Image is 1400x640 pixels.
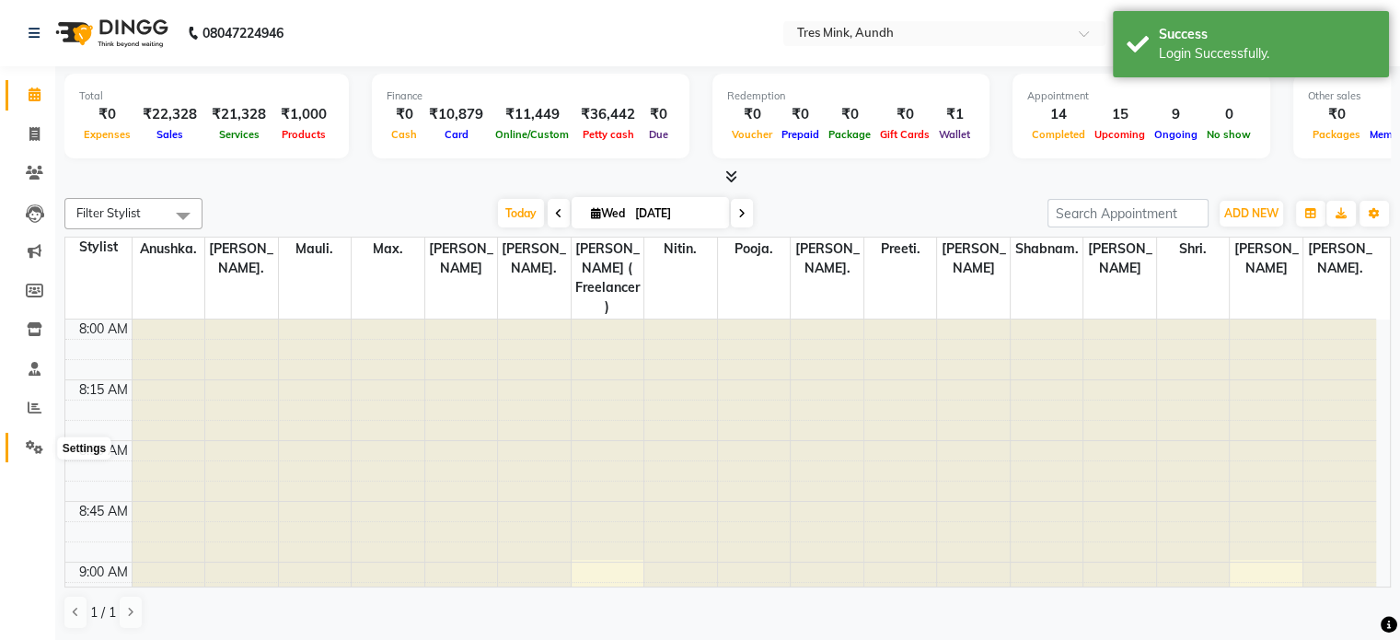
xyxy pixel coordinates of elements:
div: Login Successfully. [1159,44,1375,64]
span: Wallet [934,128,975,141]
span: Upcoming [1090,128,1150,141]
span: Petty cash [578,128,639,141]
span: [PERSON_NAME]. [1303,238,1376,280]
div: Settings [58,437,110,460]
span: Products [277,128,330,141]
div: ₹0 [875,104,934,125]
span: Packages [1308,128,1365,141]
span: ADD NEW [1224,206,1279,220]
div: ₹0 [79,104,135,125]
div: ₹1 [934,104,975,125]
div: ₹21,328 [204,104,273,125]
div: Redemption [727,88,975,104]
div: 9 [1150,104,1202,125]
span: Mauli. [279,238,352,261]
span: 1 / 1 [90,603,116,623]
div: 0 [1202,104,1255,125]
span: Due [644,128,673,141]
span: Today [498,199,544,227]
span: Gift Cards [875,128,934,141]
span: Sales [152,128,188,141]
span: Anushka. [133,238,205,261]
div: 9:00 AM [75,563,132,582]
b: 08047224946 [202,7,283,59]
div: ₹22,328 [135,104,204,125]
div: ₹0 [727,104,777,125]
span: Ongoing [1150,128,1202,141]
span: Prepaid [777,128,824,141]
input: Search Appointment [1047,199,1209,227]
span: [PERSON_NAME] [937,238,1010,280]
div: ₹1,000 [273,104,334,125]
span: Expenses [79,128,135,141]
span: Preeti. [864,238,937,261]
span: [PERSON_NAME] [1083,238,1156,280]
div: 15 [1090,104,1150,125]
div: ₹36,442 [573,104,642,125]
span: Services [214,128,264,141]
div: Finance [387,88,675,104]
span: [PERSON_NAME]. [498,238,571,280]
span: Nitin. [644,238,717,261]
div: Total [79,88,334,104]
div: ₹0 [642,104,675,125]
span: Package [824,128,875,141]
span: Wed [586,206,630,220]
span: Voucher [727,128,777,141]
span: Shabnam. [1011,238,1083,261]
div: ₹0 [777,104,824,125]
span: Shri. [1157,238,1230,261]
div: Appointment [1027,88,1255,104]
span: Cash [387,128,422,141]
div: ₹10,879 [422,104,491,125]
div: ₹0 [387,104,422,125]
div: ₹0 [824,104,875,125]
span: Online/Custom [491,128,573,141]
div: 8:45 AM [75,502,132,521]
span: No show [1202,128,1255,141]
span: [PERSON_NAME] [425,238,498,280]
input: 2025-09-03 [630,200,722,227]
div: 8:15 AM [75,380,132,400]
div: 8:00 AM [75,320,132,339]
span: Max. [352,238,424,261]
span: [PERSON_NAME] ( Freelancer ) [572,238,644,319]
span: [PERSON_NAME]. [205,238,278,280]
img: logo [47,7,173,59]
div: Success [1159,25,1375,44]
button: ADD NEW [1220,201,1283,227]
span: [PERSON_NAME] [1230,238,1302,280]
span: [PERSON_NAME]. [791,238,863,280]
div: ₹0 [1308,104,1365,125]
span: Filter Stylist [76,205,141,220]
span: Completed [1027,128,1090,141]
span: Pooja. [718,238,791,261]
div: ₹11,449 [491,104,573,125]
span: Card [440,128,473,141]
div: 14 [1027,104,1090,125]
